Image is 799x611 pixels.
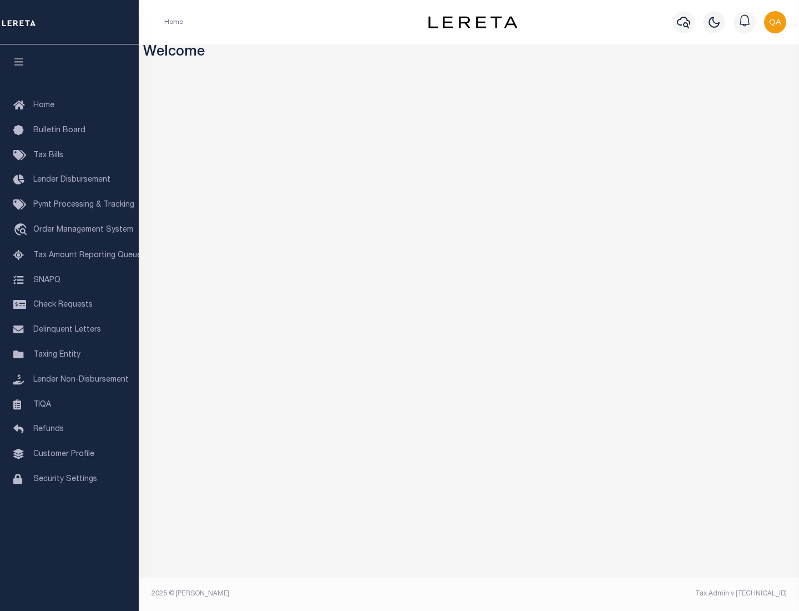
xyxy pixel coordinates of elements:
span: Lender Non-Disbursement [33,376,129,384]
span: Refunds [33,425,64,433]
span: Pymt Processing & Tracking [33,201,134,209]
span: Home [33,102,54,109]
span: Tax Amount Reporting Queue [33,252,141,259]
img: svg+xml;base64,PHN2ZyB4bWxucz0iaHR0cDovL3d3dy53My5vcmcvMjAwMC9zdmciIHBvaW50ZXItZXZlbnRzPSJub25lIi... [764,11,786,33]
span: Customer Profile [33,450,94,458]
span: Delinquent Letters [33,326,101,334]
span: Bulletin Board [33,127,85,134]
span: SNAPQ [33,276,60,284]
span: Lender Disbursement [33,176,110,184]
div: 2025 © [PERSON_NAME]. [143,589,469,599]
span: Check Requests [33,301,93,309]
li: Home [164,17,183,27]
span: Taxing Entity [33,351,80,359]
span: Tax Bills [33,152,63,159]
span: Order Management System [33,226,133,234]
h3: Welcome [143,44,795,62]
span: TIQA [33,400,51,408]
div: Tax Admin v.[TECHNICAL_ID] [477,589,787,599]
i: travel_explore [13,223,31,238]
img: logo-dark.svg [428,16,517,28]
span: Security Settings [33,475,97,483]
